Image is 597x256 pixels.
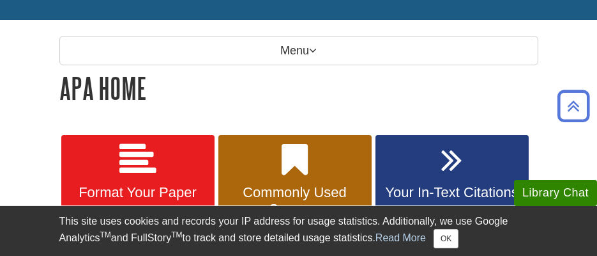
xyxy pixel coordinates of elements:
sup: TM [171,230,182,239]
button: Library Chat [514,180,597,206]
a: Read More [375,232,426,243]
p: Menu [59,36,538,65]
span: Commonly Used Sources [228,184,362,218]
a: Your In-Text Citations [375,135,529,231]
h1: APA Home [59,72,538,104]
span: Format Your Paper [71,184,205,201]
a: Back to Top [553,97,594,115]
span: Your In-Text Citations [385,184,519,201]
button: Close [434,229,458,248]
a: Commonly Used Sources [218,135,372,231]
div: This site uses cookies and records your IP address for usage statistics. Additionally, we use Goo... [59,214,538,248]
a: Format Your Paper [61,135,215,231]
sup: TM [100,230,111,239]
